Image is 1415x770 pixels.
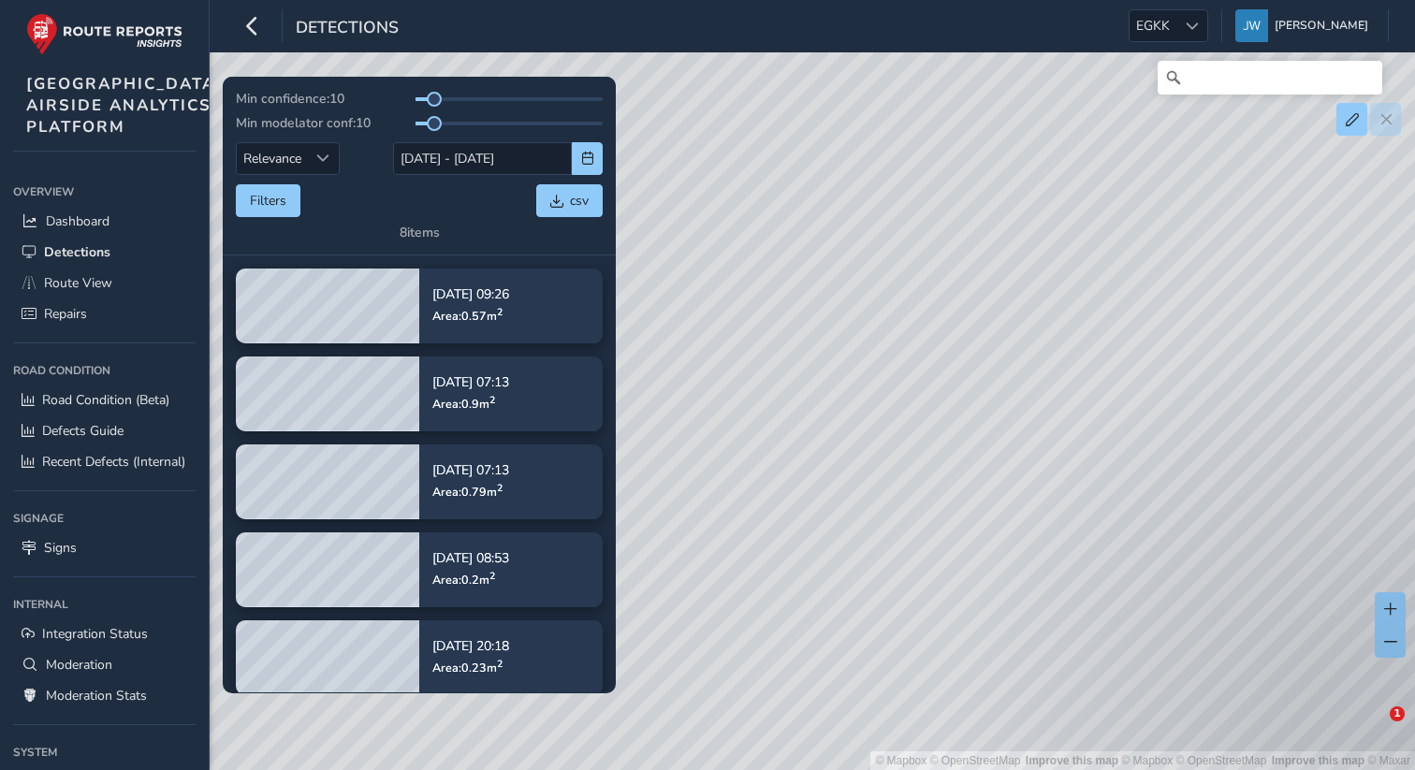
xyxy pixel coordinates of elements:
span: Recent Defects (Internal) [42,453,185,471]
span: Dashboard [46,212,109,230]
div: System [13,738,196,766]
iframe: Intercom live chat [1351,706,1396,751]
a: Integration Status [13,618,196,649]
span: EGKK [1130,10,1176,41]
span: Area: 0.9 m [432,396,495,412]
a: Signs [13,532,196,563]
span: Area: 0.57 m [432,308,503,324]
div: Sort by Date [308,143,339,174]
div: Road Condition [13,356,196,385]
a: Route View [13,268,196,298]
span: 10 [329,90,344,108]
div: 8 items [400,224,440,241]
input: Search [1158,61,1382,94]
span: Relevance [237,143,308,174]
span: Area: 0.2 m [432,572,495,588]
button: csv [536,184,603,217]
span: [GEOGRAPHIC_DATA] AIRSIDE ANALYTICS PLATFORM [26,73,223,138]
sup: 2 [497,481,503,495]
img: diamond-layout [1235,9,1268,42]
span: Detections [44,243,110,261]
span: Moderation [46,656,112,674]
span: [PERSON_NAME] [1275,9,1368,42]
span: Integration Status [42,625,148,643]
div: Signage [13,504,196,532]
sup: 2 [497,305,503,319]
img: rr logo [26,13,182,55]
sup: 2 [489,569,495,583]
span: Min confidence: [236,90,329,108]
span: Min modelator conf: [236,114,356,132]
div: Internal [13,590,196,618]
span: Detections [296,16,399,42]
span: Moderation Stats [46,687,147,705]
p: [DATE] 20:18 [432,640,509,653]
div: Overview [13,178,196,206]
span: Signs [44,539,77,557]
a: Moderation Stats [13,680,196,711]
span: Area: 0.23 m [432,660,503,676]
p: [DATE] 07:13 [432,464,509,477]
span: 1 [1390,706,1405,721]
a: Repairs [13,298,196,329]
span: Defects Guide [42,422,124,440]
span: 10 [356,114,371,132]
button: [PERSON_NAME] [1235,9,1375,42]
sup: 2 [489,393,495,407]
a: Recent Defects (Internal) [13,446,196,477]
p: [DATE] 09:26 [432,288,509,301]
a: Detections [13,237,196,268]
button: Filters [236,184,300,217]
span: Route View [44,274,112,292]
span: Area: 0.79 m [432,484,503,500]
p: [DATE] 07:13 [432,376,509,389]
span: Road Condition (Beta) [42,391,169,409]
a: Dashboard [13,206,196,237]
a: Moderation [13,649,196,680]
a: Road Condition (Beta) [13,385,196,415]
a: Defects Guide [13,415,196,446]
span: Repairs [44,305,87,323]
sup: 2 [497,657,503,671]
span: csv [570,192,589,210]
p: [DATE] 08:53 [432,552,509,565]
